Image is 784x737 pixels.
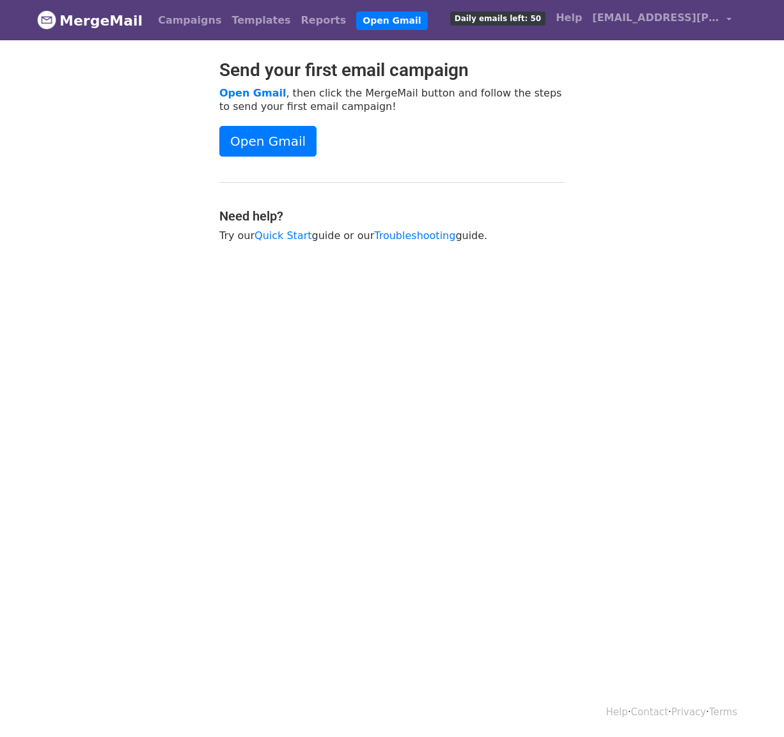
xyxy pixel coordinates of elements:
a: Quick Start [255,229,311,242]
h4: Need help? [219,208,565,224]
a: [EMAIL_ADDRESS][PERSON_NAME][DOMAIN_NAME] [587,5,737,35]
img: MergeMail logo [37,10,56,29]
a: Open Gmail [219,87,286,99]
a: Templates [226,8,295,33]
a: Open Gmail [219,126,317,157]
a: Contact [631,706,668,718]
a: Help [551,5,587,31]
a: MergeMail [37,7,143,34]
a: Privacy [671,706,706,718]
a: Daily emails left: 50 [445,5,551,31]
a: Open Gmail [356,12,427,30]
a: Campaigns [153,8,226,33]
span: Daily emails left: 50 [450,12,545,26]
a: Troubleshooting [374,229,455,242]
p: , then click the MergeMail button and follow the steps to send your first email campaign! [219,86,565,113]
a: Reports [296,8,352,33]
a: Terms [709,706,737,718]
span: [EMAIL_ADDRESS][PERSON_NAME][DOMAIN_NAME] [592,10,720,26]
a: Help [606,706,628,718]
p: Try our guide or our guide. [219,229,565,242]
h2: Send your first email campaign [219,59,565,81]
